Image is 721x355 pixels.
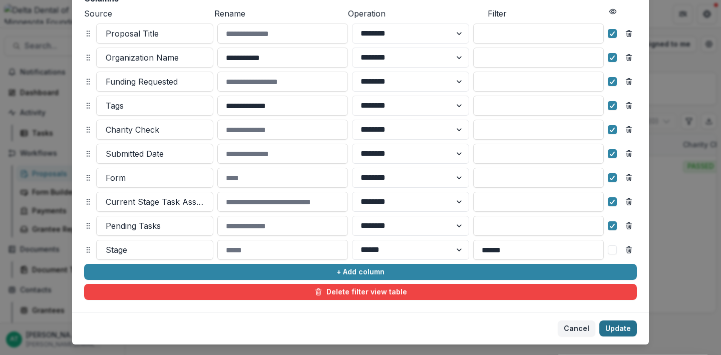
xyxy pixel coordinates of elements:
[621,218,637,234] button: Remove column
[558,320,595,336] button: Cancel
[621,74,637,90] button: Remove column
[621,26,637,42] button: Remove column
[621,194,637,210] button: Remove column
[214,8,343,20] p: Rename
[621,98,637,114] button: Remove column
[621,170,637,186] button: Remove column
[621,50,637,66] button: Remove column
[84,264,637,280] button: + Add column
[84,8,210,20] p: Source
[488,8,605,20] p: Filter
[599,320,637,336] button: Update
[348,8,484,20] p: Operation
[621,242,637,258] button: Remove column
[84,284,637,300] button: Delete filter view table
[621,146,637,162] button: Remove column
[621,122,637,138] button: Remove column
